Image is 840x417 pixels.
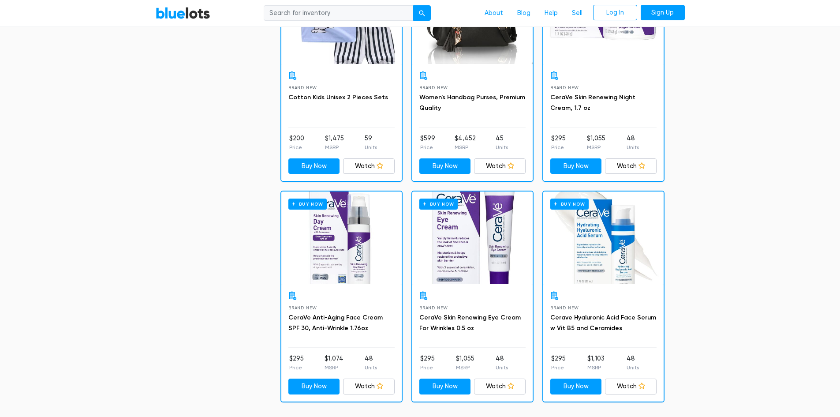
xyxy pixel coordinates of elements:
[419,199,458,210] h6: Buy Now
[289,364,304,372] p: Price
[419,314,521,332] a: CeraVe Skin Renewing Eye Cream For Wrinkles 0.5 oz
[496,143,508,151] p: Units
[419,379,471,394] a: Buy Now
[551,143,566,151] p: Price
[365,143,377,151] p: Units
[550,85,579,90] span: Brand New
[420,354,435,372] li: $295
[627,134,639,151] li: 48
[593,5,637,21] a: Log In
[510,5,538,22] a: Blog
[551,354,566,372] li: $295
[587,143,605,151] p: MSRP
[343,158,395,174] a: Watch
[478,5,510,22] a: About
[325,354,343,372] li: $1,074
[496,354,508,372] li: 48
[288,94,388,101] a: Cotton Kids Unisex 2 Pieces Sets
[627,143,639,151] p: Units
[538,5,565,22] a: Help
[288,379,340,394] a: Buy Now
[412,192,533,284] a: Buy Now
[288,85,317,90] span: Brand New
[496,134,508,151] li: 45
[627,354,639,372] li: 48
[550,94,635,112] a: CeraVe Skin Renewing Night Cream, 1.7 oz
[455,134,476,151] li: $4,452
[420,364,435,372] p: Price
[365,364,377,372] p: Units
[420,134,435,151] li: $599
[288,199,327,210] h6: Buy Now
[420,143,435,151] p: Price
[419,158,471,174] a: Buy Now
[550,305,579,310] span: Brand New
[496,364,508,372] p: Units
[343,379,395,394] a: Watch
[419,85,448,90] span: Brand New
[455,143,476,151] p: MSRP
[325,134,344,151] li: $1,475
[365,134,377,151] li: 59
[325,143,344,151] p: MSRP
[325,364,343,372] p: MSRP
[550,314,656,332] a: Cerave Hyaluronic Acid Face Serum w Vit B5 and Ceramides
[587,354,605,372] li: $1,103
[587,364,605,372] p: MSRP
[289,134,304,151] li: $200
[605,158,657,174] a: Watch
[550,379,602,394] a: Buy Now
[550,199,589,210] h6: Buy Now
[288,314,383,332] a: CeraVe Anti-Aging Face Cream SPF 30, Anti-Wrinkle 1.76oz
[550,158,602,174] a: Buy Now
[365,354,377,372] li: 48
[156,7,210,19] a: BlueLots
[474,158,526,174] a: Watch
[456,354,474,372] li: $1,055
[289,354,304,372] li: $295
[641,5,685,21] a: Sign Up
[264,5,414,21] input: Search for inventory
[474,379,526,394] a: Watch
[605,379,657,394] a: Watch
[288,158,340,174] a: Buy Now
[456,364,474,372] p: MSRP
[288,305,317,310] span: Brand New
[289,143,304,151] p: Price
[565,5,590,22] a: Sell
[551,364,566,372] p: Price
[627,364,639,372] p: Units
[419,94,525,112] a: Women's Handbag Purses, Premium Quality
[587,134,605,151] li: $1,055
[281,192,402,284] a: Buy Now
[419,305,448,310] span: Brand New
[543,192,664,284] a: Buy Now
[551,134,566,151] li: $295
